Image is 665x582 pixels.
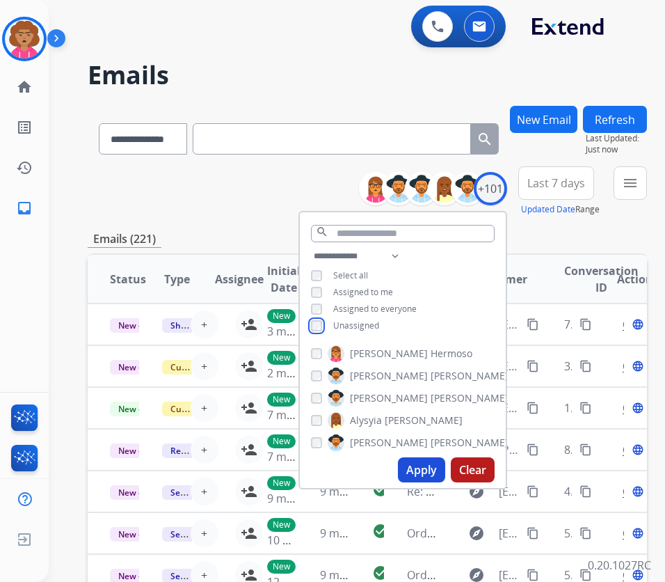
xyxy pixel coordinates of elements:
[623,483,651,500] span: Open
[372,523,389,540] mat-icon: check_circle
[527,318,539,331] mat-icon: content_copy
[588,557,651,574] p: 0.20.1027RC
[88,61,632,89] h2: Emails
[267,533,348,548] span: 10 minutes ago
[431,391,508,405] span: [PERSON_NAME]
[241,483,257,500] mat-icon: person_add
[583,106,647,133] button: Refresh
[320,526,394,541] span: 9 minutes ago
[267,324,342,339] span: 3 minutes ago
[267,365,342,381] span: 2 minutes ago
[162,402,253,416] span: Customer Support
[267,309,296,323] p: New
[623,358,651,375] span: Open
[451,457,495,482] button: Clear
[110,485,175,500] span: New - Initial
[267,476,296,490] p: New
[431,369,508,383] span: [PERSON_NAME]
[350,414,382,427] span: Alysyia
[527,485,539,498] mat-icon: content_copy
[267,351,296,365] p: New
[468,525,485,542] mat-icon: explore
[350,436,428,450] span: [PERSON_NAME]
[110,402,173,416] span: New - Reply
[476,131,493,148] mat-icon: search
[191,436,218,464] button: +
[632,318,644,331] mat-icon: language
[267,449,342,464] span: 7 minutes ago
[499,400,520,416] span: [EMAIL_ADDRESS][DOMAIN_NAME]
[16,79,33,95] mat-icon: home
[333,286,393,298] span: Assigned to me
[88,230,161,248] p: Emails (221)
[579,318,592,331] mat-icon: content_copy
[162,318,257,333] span: Shipping Protection
[622,175,639,191] mat-icon: menu
[162,485,241,500] span: Service Support
[191,478,218,505] button: +
[5,19,44,58] img: avatar
[586,144,647,155] span: Just now
[579,485,592,498] mat-icon: content_copy
[201,400,207,416] span: +
[579,569,592,581] mat-icon: content_copy
[385,414,463,427] span: [PERSON_NAME]
[16,119,33,136] mat-icon: list_alt
[110,360,175,375] span: New - Initial
[527,180,585,186] span: Last 7 days
[215,271,264,288] span: Assignee
[527,443,539,456] mat-icon: content_copy
[632,443,644,456] mat-icon: language
[372,565,389,581] mat-icon: check_circle
[201,441,207,458] span: +
[241,525,257,542] mat-icon: person_add
[564,262,639,296] span: Conversation ID
[579,527,592,540] mat-icon: content_copy
[191,352,218,380] button: +
[191,394,218,422] button: +
[579,402,592,414] mat-icon: content_copy
[499,483,520,500] span: [EMAIL_ADDRESS][DOMAIN_NAME]
[632,527,644,540] mat-icon: language
[267,262,301,296] span: Initial Date
[632,360,644,372] mat-icon: language
[521,204,575,215] button: Updated Date
[333,320,379,331] span: Unassigned
[499,441,520,458] span: [PERSON_NAME][EMAIL_ADDRESS][PERSON_NAME][DOMAIN_NAME]
[527,360,539,372] mat-icon: content_copy
[241,441,257,458] mat-icon: person_add
[521,203,600,215] span: Range
[191,310,218,338] button: +
[191,519,218,547] button: +
[267,518,296,532] p: New
[623,441,651,458] span: Open
[164,271,190,288] span: Type
[527,402,539,414] mat-icon: content_copy
[579,443,592,456] mat-icon: content_copy
[110,271,146,288] span: Status
[350,347,428,361] span: [PERSON_NAME]
[201,358,207,375] span: +
[510,106,577,133] button: New Email
[267,407,342,423] span: 7 minutes ago
[474,172,507,205] div: +101
[623,525,651,542] span: Open
[267,491,342,506] span: 9 minutes ago
[623,400,651,416] span: Open
[499,358,520,375] span: [EMAIL_ADDRESS][DOMAIN_NAME]
[110,443,175,458] span: New - Initial
[316,226,328,238] mat-icon: search
[333,269,368,281] span: Select all
[162,360,253,375] span: Customer Support
[518,166,594,200] button: Last 7 days
[632,569,644,581] mat-icon: language
[372,481,389,498] mat-icon: check_circle
[586,133,647,144] span: Last Updated:
[201,316,207,333] span: +
[241,358,257,375] mat-icon: person_add
[499,316,520,333] span: [EMAIL_ADDRESS][DOMAIN_NAME]
[527,569,539,581] mat-icon: content_copy
[499,525,520,542] span: [EMAIL_ADDRESS][DOMAIN_NAME]
[201,525,207,542] span: +
[398,457,445,482] button: Apply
